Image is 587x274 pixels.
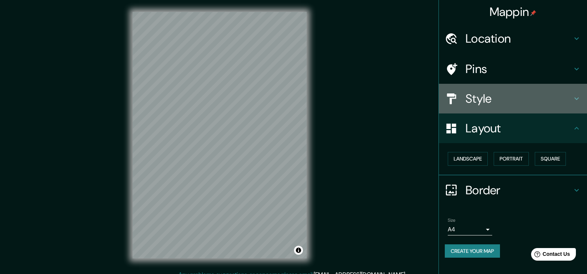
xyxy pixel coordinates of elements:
[439,175,587,205] div: Border
[448,217,456,223] label: Size
[521,245,579,266] iframe: Help widget launcher
[133,12,307,258] canvas: Map
[439,113,587,143] div: Layout
[466,183,572,198] h4: Border
[439,84,587,113] div: Style
[439,24,587,53] div: Location
[294,246,303,255] button: Toggle attribution
[466,31,572,46] h4: Location
[448,224,492,235] div: A4
[535,152,566,166] button: Square
[439,54,587,84] div: Pins
[466,121,572,136] h4: Layout
[448,152,488,166] button: Landscape
[466,91,572,106] h4: Style
[490,4,537,19] h4: Mappin
[445,244,500,258] button: Create your map
[530,10,536,16] img: pin-icon.png
[494,152,529,166] button: Portrait
[466,62,572,76] h4: Pins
